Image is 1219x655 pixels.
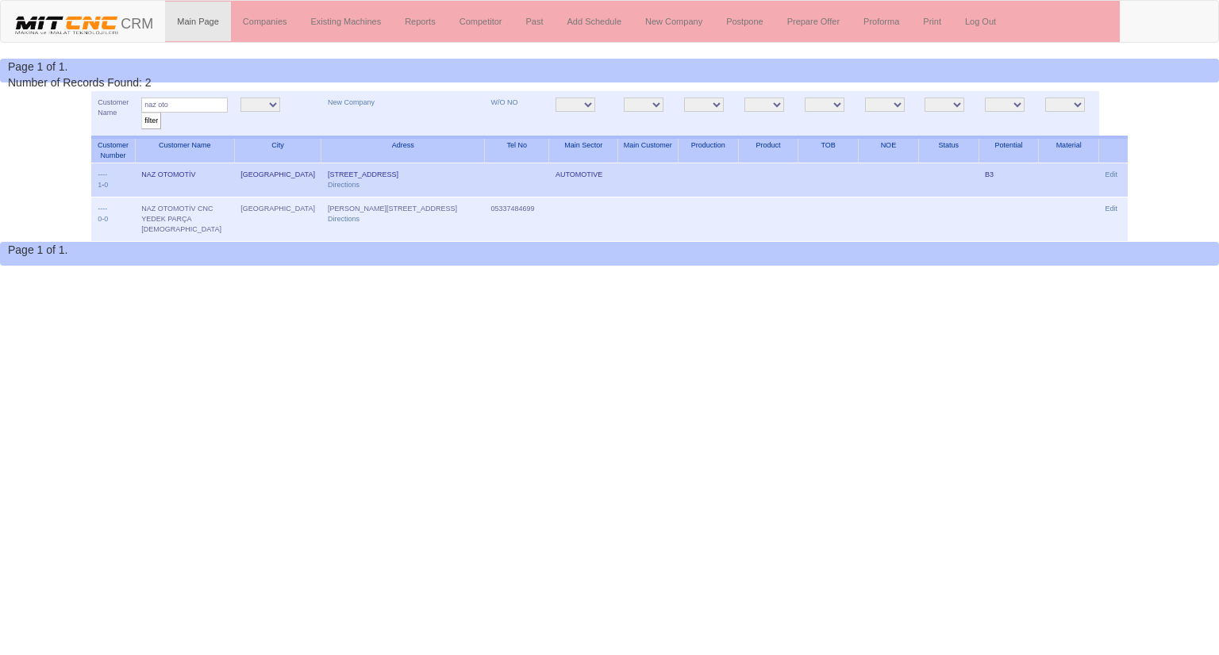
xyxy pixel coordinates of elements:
a: Log Out [953,2,1008,41]
td: - [91,197,135,242]
a: Companies [231,2,299,41]
a: W/O NO [490,98,517,106]
a: 0 [104,215,108,223]
a: New Company [633,2,714,41]
span: Number of Records Found: 2 [8,60,152,89]
a: Postpone [714,2,775,41]
a: ---- [98,205,107,213]
td: [GEOGRAPHIC_DATA] [234,163,321,197]
th: Tel No [484,137,549,163]
th: Customer Name [135,137,234,163]
a: 0 [98,215,102,223]
th: Status [918,137,979,163]
td: [PERSON_NAME][STREET_ADDRESS] [321,197,485,242]
td: B3 [979,163,1039,197]
a: Proforma [852,2,911,41]
td: NAZ OTOMOTİV [135,163,234,197]
th: Product [738,137,798,163]
th: NOE [859,137,919,163]
a: Edit [1106,170,1118,178]
td: Customer Name [91,91,135,138]
th: TOB [798,137,859,163]
a: Directions [328,181,360,189]
a: Reports [393,2,448,41]
th: Production [678,137,738,163]
a: 0 [104,181,108,189]
th: City [234,137,321,163]
a: Directions [328,215,360,223]
a: Edit [1106,205,1118,213]
th: Main Customer [617,137,678,163]
input: filter [141,113,161,129]
th: Material [1039,137,1099,163]
td: NAZ OTOMOTİV CNC YEDEK PARÇA [DEMOGRAPHIC_DATA] [135,197,234,242]
a: Prepare Offer [775,2,852,41]
a: ---- [98,170,107,178]
a: 1 [98,181,102,189]
td: [GEOGRAPHIC_DATA] [234,197,321,242]
a: Existing Machines [299,2,394,41]
img: header.png [13,13,121,36]
a: Competitor [448,2,514,41]
th: Customer Number [91,137,135,163]
td: AUTOMOTIVE [549,163,617,197]
a: CRM [1,1,165,40]
a: Main Page [165,2,231,41]
td: - [91,163,135,197]
th: Potential [979,137,1039,163]
span: Page 1 of 1. [8,60,68,73]
th: Main Sector [549,137,617,163]
td: [STREET_ADDRESS] [321,163,485,197]
a: Print [911,2,953,41]
a: Add Schedule [556,2,634,41]
th: Adress [321,137,485,163]
a: Past [513,2,555,41]
span: Page 1 of 1. [8,243,68,256]
td: 05337484699 [484,197,549,242]
a: New Company [328,98,375,106]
